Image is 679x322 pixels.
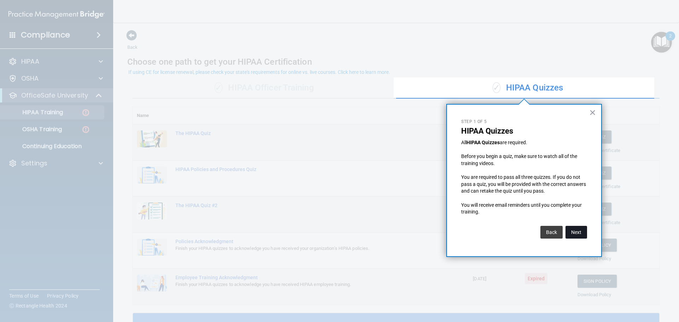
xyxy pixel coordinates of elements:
[493,82,500,93] span: ✓
[557,272,671,300] iframe: Drift Widget Chat Controller
[396,77,660,99] div: HIPAA Quizzes
[500,140,527,145] span: are required.
[461,119,587,125] p: Step 1 of 5
[461,153,587,167] p: Before you begin a quiz, make sure to watch all of the training videos.
[461,127,587,136] p: HIPAA Quizzes
[461,140,466,145] span: All
[589,107,596,118] button: Close
[461,202,587,216] p: You will receive email reminders until you complete your training.
[461,174,587,195] p: You are required to pass all three quizzes. If you do not pass a quiz, you will be provided with ...
[540,226,563,239] button: Back
[565,226,587,239] button: Next
[466,140,500,145] strong: HIPAA Quizzes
